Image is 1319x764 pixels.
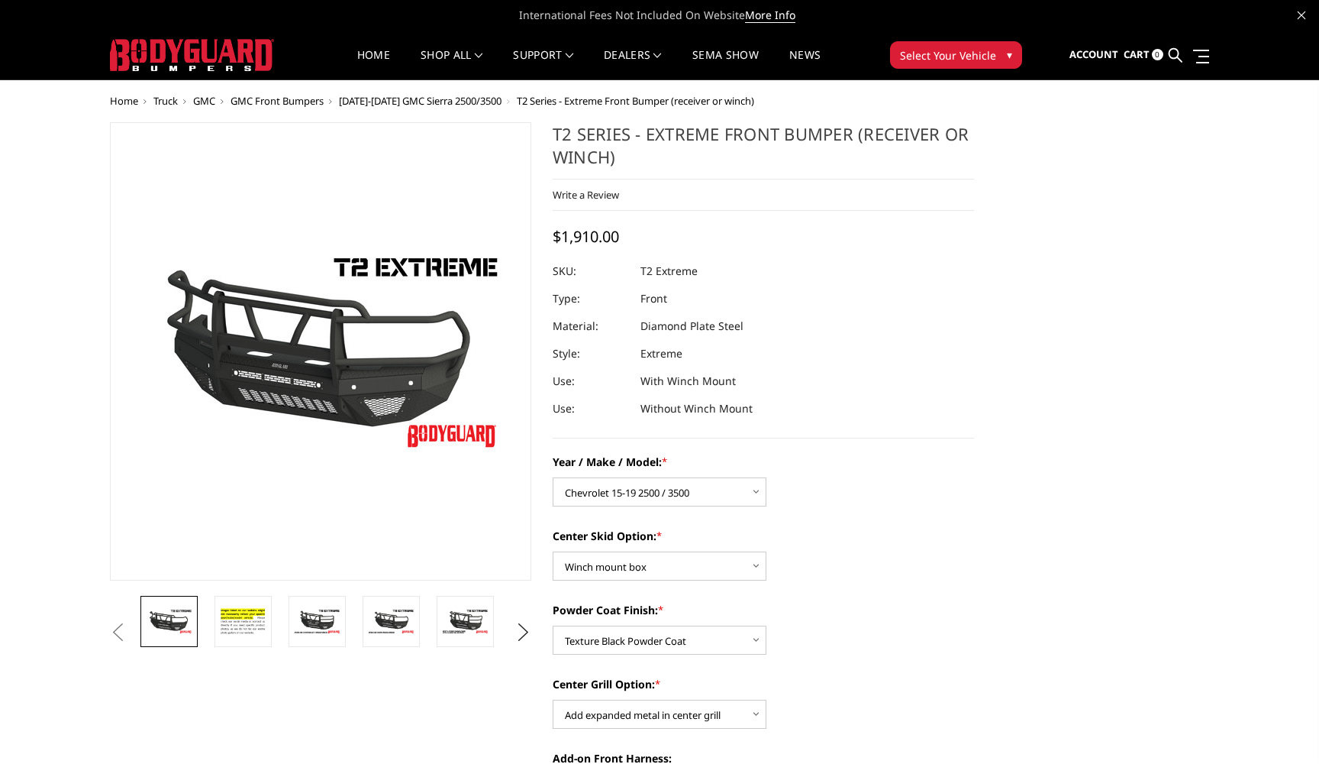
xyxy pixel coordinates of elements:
[890,41,1022,69] button: Select Your Vehicle
[441,608,489,635] img: T2 Series - Extreme Front Bumper (receiver or winch)
[110,39,274,71] img: BODYGUARD BUMPERS
[553,454,974,470] label: Year / Make / Model:
[339,94,501,108] a: [DATE]-[DATE] GMC Sierra 2500/3500
[106,621,129,644] button: Previous
[1124,47,1150,61] span: Cart
[640,312,743,340] dd: Diamond Plate Steel
[640,395,753,422] dd: Without Winch Mount
[517,94,754,108] span: T2 Series - Extreme Front Bumper (receiver or winch)
[553,676,974,692] label: Center Grill Option:
[110,122,531,581] a: T2 Series - Extreme Front Bumper (receiver or winch)
[553,395,629,422] dt: Use:
[553,226,619,247] span: $1,910.00
[145,608,193,635] img: T2 Series - Extreme Front Bumper (receiver or winch)
[745,8,795,23] a: More Info
[553,367,629,395] dt: Use:
[553,312,629,340] dt: Material:
[553,122,974,180] h1: T2 Series - Extreme Front Bumper (receiver or winch)
[110,94,138,108] a: Home
[1069,34,1118,76] a: Account
[640,285,667,312] dd: Front
[512,621,535,644] button: Next
[1152,49,1163,60] span: 0
[640,257,698,285] dd: T2 Extreme
[357,50,390,79] a: Home
[231,94,324,108] a: GMC Front Bumpers
[293,608,341,635] img: T2 Series - Extreme Front Bumper (receiver or winch)
[553,528,974,544] label: Center Skid Option:
[553,602,974,618] label: Powder Coat Finish:
[1069,47,1118,61] span: Account
[900,47,996,63] span: Select Your Vehicle
[421,50,482,79] a: shop all
[553,340,629,367] dt: Style:
[1007,47,1012,63] span: ▾
[553,188,619,202] a: Write a Review
[553,257,629,285] dt: SKU:
[219,605,267,638] img: T2 Series - Extreme Front Bumper (receiver or winch)
[153,94,178,108] a: Truck
[640,340,682,367] dd: Extreme
[789,50,821,79] a: News
[1124,34,1163,76] a: Cart 0
[367,608,415,635] img: T2 Series - Extreme Front Bumper (receiver or winch)
[553,285,629,312] dt: Type:
[692,50,759,79] a: SEMA Show
[513,50,573,79] a: Support
[193,94,215,108] a: GMC
[640,367,736,395] dd: With Winch Mount
[604,50,662,79] a: Dealers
